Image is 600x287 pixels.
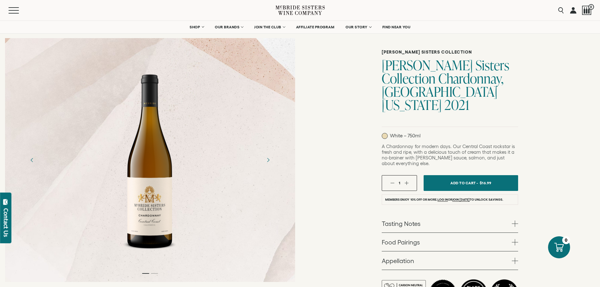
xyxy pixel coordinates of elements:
[250,21,289,33] a: JOIN THE CLUB
[562,236,570,244] div: 0
[341,21,375,33] a: OUR STORY
[190,25,200,29] span: SHOP
[424,175,518,191] button: Add To Cart - $16.99
[292,21,339,33] a: AFFILIATE PROGRAM
[382,194,518,205] li: Members enjoy 10% off or more. or to unlock savings.
[480,178,492,187] span: $16.99
[378,21,415,33] a: FIND NEAR YOU
[296,25,334,29] span: AFFILIATE PROGRAM
[452,198,470,202] a: join [DATE]
[9,7,31,14] button: Mobile Menu Trigger
[382,133,420,139] p: White – 750ml
[142,273,149,274] li: Page dot 1
[382,251,518,270] a: Appellation
[399,181,400,185] span: 1
[346,25,368,29] span: OUR STORY
[260,152,276,168] button: Next
[382,25,411,29] span: FIND NEAR YOU
[588,4,594,10] span: 0
[211,21,247,33] a: OUR BRANDS
[382,59,518,112] h1: [PERSON_NAME] Sisters Collection Chardonnay, [GEOGRAPHIC_DATA][US_STATE] 2021
[382,144,518,166] p: A Chardonnay for modern days. Our Central Coast rockstar is fresh and ripe, with a delicious touc...
[382,49,518,55] h6: [PERSON_NAME] Sisters Collection
[254,25,281,29] span: JOIN THE CLUB
[186,21,208,33] a: SHOP
[450,178,478,187] span: Add To Cart -
[215,25,239,29] span: OUR BRANDS
[3,208,9,237] div: Contact Us
[382,233,518,251] a: Food Pairings
[437,198,448,202] a: Log in
[382,214,518,232] a: Tasting Notes
[24,152,40,168] button: Previous
[151,273,158,274] li: Page dot 2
